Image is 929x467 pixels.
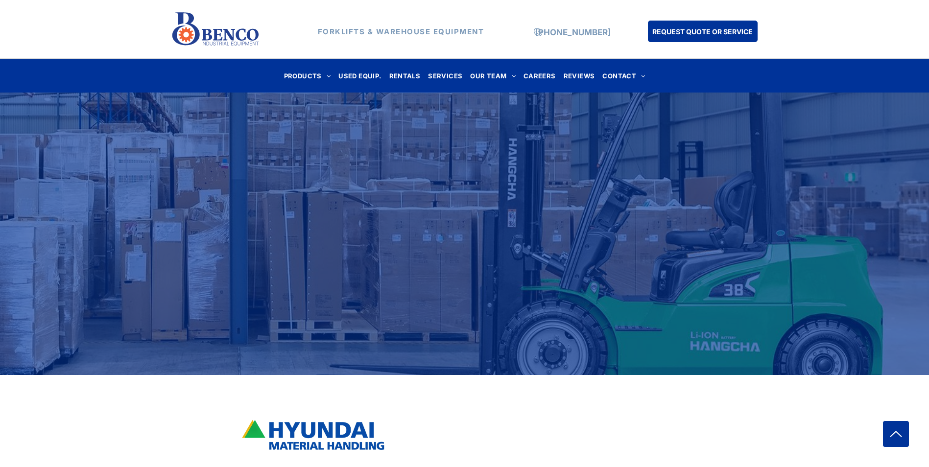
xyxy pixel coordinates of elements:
[598,69,649,82] a: CONTACT
[520,69,560,82] a: CAREERS
[334,69,385,82] a: USED EQUIP.
[560,69,599,82] a: REVIEWS
[239,418,386,451] img: bencoindustrial
[652,23,753,41] span: REQUEST QUOTE OR SERVICE
[535,27,611,37] a: [PHONE_NUMBER]
[424,69,466,82] a: SERVICES
[385,69,425,82] a: RENTALS
[466,69,520,82] a: OUR TEAM
[280,69,335,82] a: PRODUCTS
[648,21,758,42] a: REQUEST QUOTE OR SERVICE
[318,27,484,36] strong: FORKLIFTS & WAREHOUSE EQUIPMENT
